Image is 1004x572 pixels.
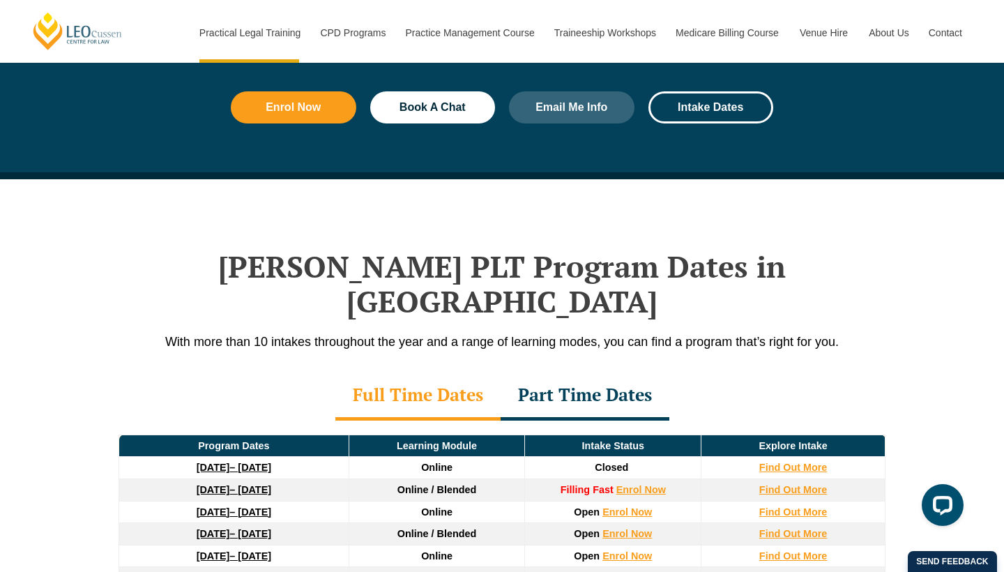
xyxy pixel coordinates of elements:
a: Enrol Now [616,484,666,495]
a: CPD Programs [310,3,395,63]
span: Online [421,550,452,562]
span: Email Me Info [535,102,607,113]
a: [DATE]– [DATE] [197,550,271,562]
a: Venue Hire [789,3,858,63]
span: Online / Blended [397,528,477,539]
span: Book A Chat [400,102,466,113]
a: Email Me Info [509,91,634,123]
a: Find Out More [759,484,828,495]
a: [DATE]– [DATE] [197,462,271,473]
a: Intake Dates [648,91,774,123]
a: Find Out More [759,462,828,473]
td: Learning Module [349,435,525,457]
td: Explore Intake [701,435,885,457]
p: With more than 10 intakes throughout the year and a range of learning modes, you can find a progr... [105,333,899,351]
h2: [PERSON_NAME] PLT Program Dates in [GEOGRAPHIC_DATA] [105,249,899,319]
a: Find Out More [759,528,828,539]
a: Book A Chat [370,91,496,123]
strong: Filling Fast [561,484,614,495]
a: Enrol Now [231,91,356,123]
span: Open [574,528,600,539]
strong: [DATE] [197,506,230,518]
a: [DATE]– [DATE] [197,506,271,518]
a: [PERSON_NAME] Centre for Law [31,11,124,51]
span: Online [421,462,452,473]
a: Enrol Now [602,506,652,518]
strong: [DATE] [197,528,230,539]
span: Open [574,550,600,562]
a: Find Out More [759,506,828,518]
a: About Us [858,3,918,63]
span: Open [574,506,600,518]
div: Full Time Dates [335,372,501,421]
td: Program Dates [119,435,349,457]
a: Practice Management Course [395,3,544,63]
a: Enrol Now [602,528,652,539]
a: Medicare Billing Course [665,3,789,63]
a: Practical Legal Training [189,3,310,63]
a: Traineeship Workshops [544,3,665,63]
td: Intake Status [525,435,701,457]
span: Online [421,506,452,518]
a: [DATE]– [DATE] [197,528,271,539]
a: Contact [918,3,973,63]
span: Intake Dates [678,102,743,113]
iframe: LiveChat chat widget [911,479,969,537]
a: Find Out More [759,550,828,562]
strong: [DATE] [197,484,230,495]
span: Closed [595,462,628,473]
span: Online / Blended [397,484,477,495]
strong: [DATE] [197,462,230,473]
span: Enrol Now [266,102,321,113]
a: [DATE]– [DATE] [197,484,271,495]
strong: [DATE] [197,550,230,562]
a: Enrol Now [602,550,652,562]
div: Part Time Dates [501,372,669,421]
